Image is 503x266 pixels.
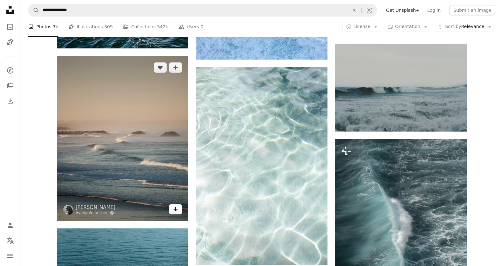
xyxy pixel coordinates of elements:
[4,36,17,48] a: Illustrations
[4,64,17,77] a: Explore
[423,5,444,15] a: Log in
[354,24,370,29] span: License
[76,204,116,211] a: [PERSON_NAME]
[382,5,423,15] a: Get Unsplash+
[4,249,17,262] button: Menu
[445,24,461,29] span: Sort by
[157,23,168,30] span: 342k
[57,135,188,141] a: waver waves during daytime
[434,22,495,32] button: Sort byRelevance
[4,95,17,107] a: Download History
[449,5,495,15] button: Submit an image
[4,219,17,232] a: Log in / Sign up
[347,4,361,16] button: Clear
[178,17,204,37] a: Users 0
[335,85,467,90] a: a large body of water with waves coming in
[123,17,168,37] a: Collections 342k
[384,22,431,32] button: Orientation
[68,17,113,37] a: Illustrations 309
[196,163,327,169] a: light reflected on water at daytime
[169,62,182,73] button: Add to Collection
[362,4,377,16] button: Visual search
[76,211,116,216] a: Available for hire
[200,23,203,30] span: 0
[4,20,17,33] a: Photos
[169,204,182,214] a: Download
[342,22,382,32] button: License
[445,24,484,30] span: Relevance
[4,4,17,18] a: Home — Unsplash
[104,23,113,30] span: 309
[28,4,39,16] button: Search Unsplash
[57,56,188,221] img: waver waves during daytime
[63,205,73,215] img: Go to Juli Kosolapova's profile
[4,79,17,92] a: Collections
[4,234,17,247] button: Language
[28,4,377,17] form: Find visuals sitewide
[335,44,467,132] img: a large body of water with waves coming in
[196,67,327,265] img: light reflected on water at daytime
[395,24,420,29] span: Orientation
[154,62,167,73] button: Like
[335,235,467,241] a: a person riding a surfboard on top of a wave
